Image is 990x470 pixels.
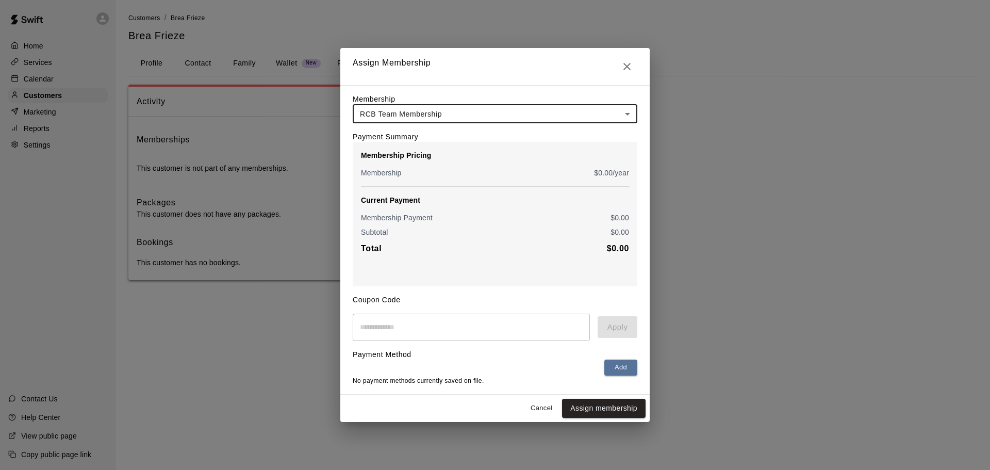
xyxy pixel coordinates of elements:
[604,360,637,376] button: Add
[607,244,629,253] b: $ 0.00
[361,227,388,237] p: Subtotal
[353,95,395,103] label: Membership
[340,48,650,85] h2: Assign Membership
[617,56,637,77] button: Close
[361,150,629,160] p: Membership Pricing
[361,213,433,223] p: Membership Payment
[562,399,646,418] button: Assign membership
[610,227,629,237] p: $ 0.00
[353,104,637,123] div: RCB Team Membership
[525,400,558,416] button: Cancel
[353,296,401,304] label: Coupon Code
[353,133,418,141] label: Payment Summary
[353,350,411,359] label: Payment Method
[594,168,629,178] p: $ 0.00 /year
[353,377,484,384] span: No payment methods currently saved on file.
[361,244,382,253] b: Total
[610,213,629,223] p: $ 0.00
[361,195,629,205] p: Current Payment
[361,168,402,178] p: Membership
